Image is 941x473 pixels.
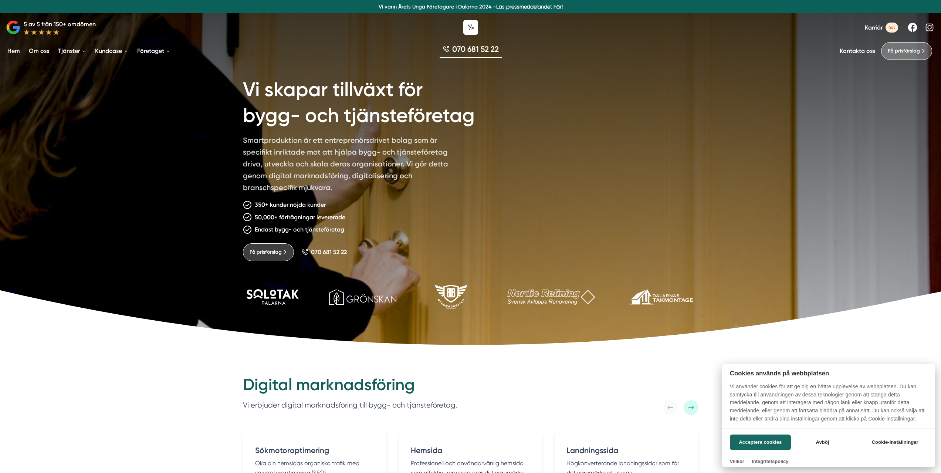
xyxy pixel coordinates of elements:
button: Avböj [793,435,852,450]
a: Villkor [730,459,744,464]
button: Cookie-inställningar [863,435,927,450]
a: Integritetspolicy [752,459,788,464]
p: Vi använder cookies för att ge dig en bättre upplevelse av webbplatsen. Du kan samtycka till anvä... [722,383,935,428]
h2: Cookies används på webbplatsen [722,370,935,377]
button: Acceptera cookies [730,435,791,450]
